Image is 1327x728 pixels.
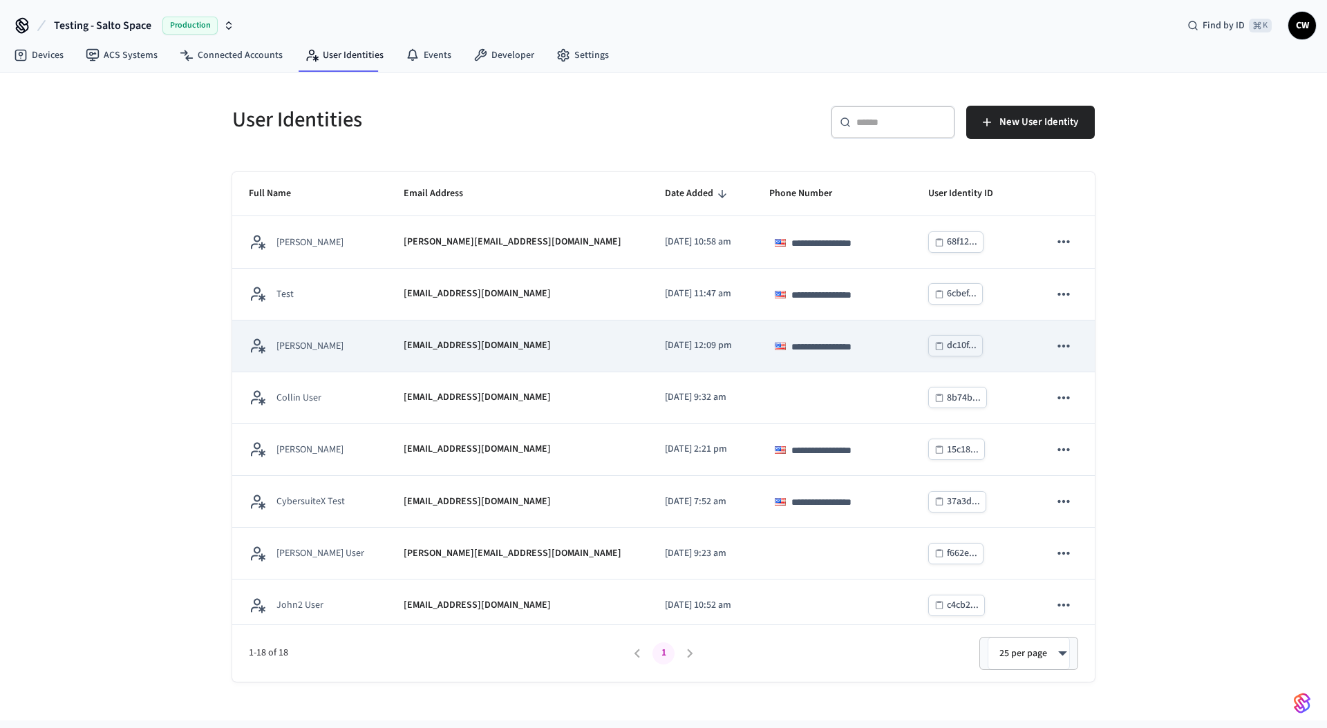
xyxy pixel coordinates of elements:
span: New User Identity [999,113,1078,131]
div: United States: + 1 [769,439,796,461]
div: 25 per page [988,637,1070,670]
p: [DATE] 12:09 pm [665,338,736,353]
span: Testing - Salto Space [54,17,151,34]
button: 15c18... [928,439,985,460]
p: John2 User [276,598,323,612]
div: c4cb2... [947,597,979,614]
p: [PERSON_NAME] User [276,546,364,560]
p: [DATE] 10:52 am [665,598,736,613]
a: Settings [545,43,620,68]
p: [EMAIL_ADDRESS][DOMAIN_NAME] [404,338,551,353]
p: Test [276,287,294,301]
span: CW [1290,13,1315,38]
button: 68f12... [928,231,984,253]
a: Developer [462,43,545,68]
span: User Identity ID [928,183,1011,204]
div: United States: + 1 [769,490,796,513]
p: [DATE] 9:23 am [665,546,736,561]
span: Phone Number [769,183,850,204]
span: Email Address [404,183,481,204]
p: [DATE] 7:52 am [665,495,736,509]
div: 37a3d... [947,493,980,510]
p: [DATE] 2:21 pm [665,442,736,457]
p: [PERSON_NAME][EMAIL_ADDRESS][DOMAIN_NAME] [404,235,621,249]
a: Connected Accounts [169,43,294,68]
p: [EMAIL_ADDRESS][DOMAIN_NAME] [404,495,551,509]
a: ACS Systems [75,43,169,68]
p: [PERSON_NAME][EMAIL_ADDRESS][DOMAIN_NAME] [404,546,621,561]
button: New User Identity [966,106,1095,139]
p: [EMAIL_ADDRESS][DOMAIN_NAME] [404,598,551,613]
a: Devices [3,43,75,68]
span: Production [162,17,218,35]
button: page 1 [652,642,675,664]
span: ⌘ K [1249,19,1272,32]
button: CW [1288,12,1316,39]
p: [DATE] 11:47 am [665,287,736,301]
div: 8b74b... [947,390,981,407]
a: Events [395,43,462,68]
p: [EMAIL_ADDRESS][DOMAIN_NAME] [404,287,551,301]
button: dc10f... [928,335,983,356]
span: Full Name [249,183,309,204]
button: 8b74b... [928,387,987,408]
div: f662e... [947,545,977,562]
img: SeamLogoGradient.69752ec5.svg [1294,692,1310,714]
button: 6cbef... [928,283,983,305]
button: f662e... [928,543,984,564]
div: United States: + 1 [769,231,796,253]
nav: pagination navigation [624,642,703,664]
span: Date Added [665,183,731,204]
div: 6cbef... [947,285,977,303]
p: Collin User [276,391,321,405]
div: United States: + 1 [769,283,796,305]
div: 15c18... [947,441,979,459]
p: [PERSON_NAME] [276,443,343,457]
p: [PERSON_NAME] [276,339,343,353]
h5: User Identities [232,106,655,134]
p: [DATE] 9:32 am [665,390,736,405]
button: c4cb2... [928,595,985,616]
a: User Identities [294,43,395,68]
div: Find by ID⌘ K [1176,13,1283,38]
span: Find by ID [1203,19,1245,32]
p: [DATE] 10:58 am [665,235,736,249]
p: [EMAIL_ADDRESS][DOMAIN_NAME] [404,442,551,457]
div: 68f12... [947,233,977,251]
span: 1-18 of 18 [249,646,624,660]
p: CybersuiteX Test [276,495,345,508]
div: dc10f... [947,337,977,354]
button: 37a3d... [928,491,986,513]
p: [PERSON_NAME] [276,236,343,249]
div: United States: + 1 [769,335,796,357]
p: [EMAIL_ADDRESS][DOMAIN_NAME] [404,390,551,405]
